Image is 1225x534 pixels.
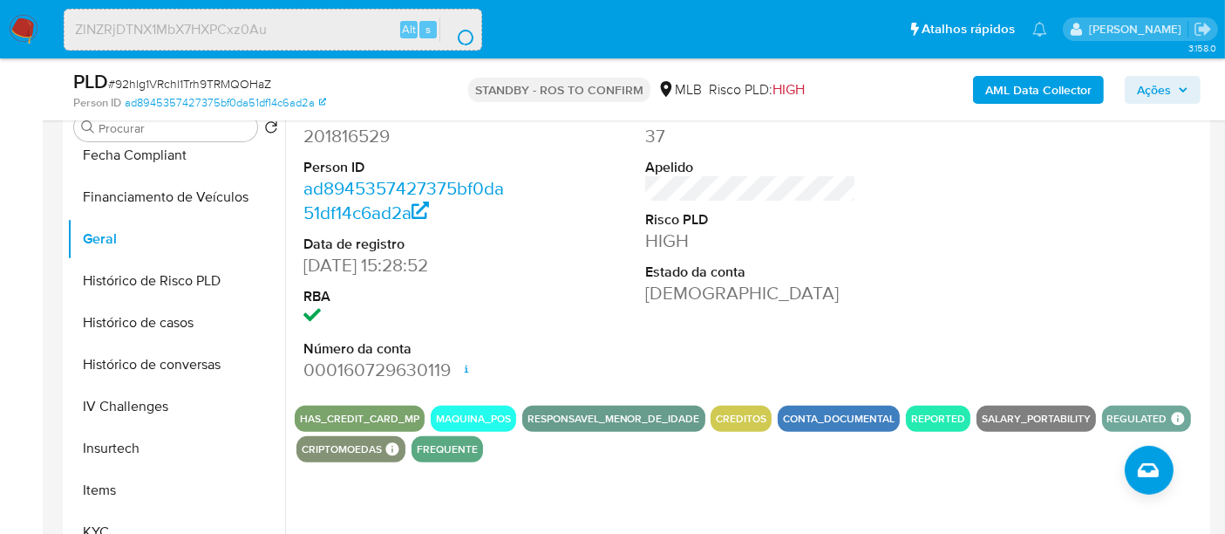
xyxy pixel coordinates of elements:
[303,124,514,148] dd: 201816529
[985,76,1092,104] b: AML Data Collector
[645,158,856,177] dt: Apelido
[67,302,285,344] button: Histórico de casos
[1137,76,1171,104] span: Ações
[264,120,278,140] button: Retornar ao pedido padrão
[1089,21,1188,38] p: renato.lopes@mercadopago.com.br
[973,76,1104,104] button: AML Data Collector
[67,218,285,260] button: Geral
[645,281,856,305] dd: [DEMOGRAPHIC_DATA]
[402,21,416,38] span: Alt
[303,358,514,382] dd: 000160729630119
[303,253,514,277] dd: [DATE] 15:28:52
[67,428,285,469] button: Insurtech
[645,229,856,253] dd: HIGH
[67,469,285,511] button: Items
[125,95,326,111] a: ad8945357427375bf0da51df14c6ad2a
[1188,41,1216,55] span: 3.158.0
[303,339,514,359] dt: Número da conta
[65,18,481,41] input: Pesquise usuários ou casos...
[73,95,121,111] b: Person ID
[303,235,514,254] dt: Data de registro
[645,263,856,282] dt: Estado da conta
[657,80,702,99] div: MLB
[1032,22,1047,37] a: Notificações
[67,176,285,218] button: Financiamento de Veículos
[1125,76,1201,104] button: Ações
[1194,20,1212,38] a: Sair
[439,17,475,42] button: search-icon
[303,158,514,177] dt: Person ID
[67,260,285,302] button: Histórico de Risco PLD
[922,20,1015,38] span: Atalhos rápidos
[67,134,285,176] button: Fecha Compliant
[81,120,95,134] button: Procurar
[99,120,250,136] input: Procurar
[772,79,805,99] span: HIGH
[709,80,805,99] span: Risco PLD:
[425,21,431,38] span: s
[303,287,514,306] dt: RBA
[645,210,856,229] dt: Risco PLD
[303,175,504,225] a: ad8945357427375bf0da51df14c6ad2a
[73,67,108,95] b: PLD
[108,75,271,92] span: # 92hlg1VRchl1Trh9TRMQOHaZ
[67,386,285,428] button: IV Challenges
[67,344,285,386] button: Histórico de conversas
[468,78,650,102] p: STANDBY - ROS TO CONFIRM
[645,124,856,148] dd: 37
